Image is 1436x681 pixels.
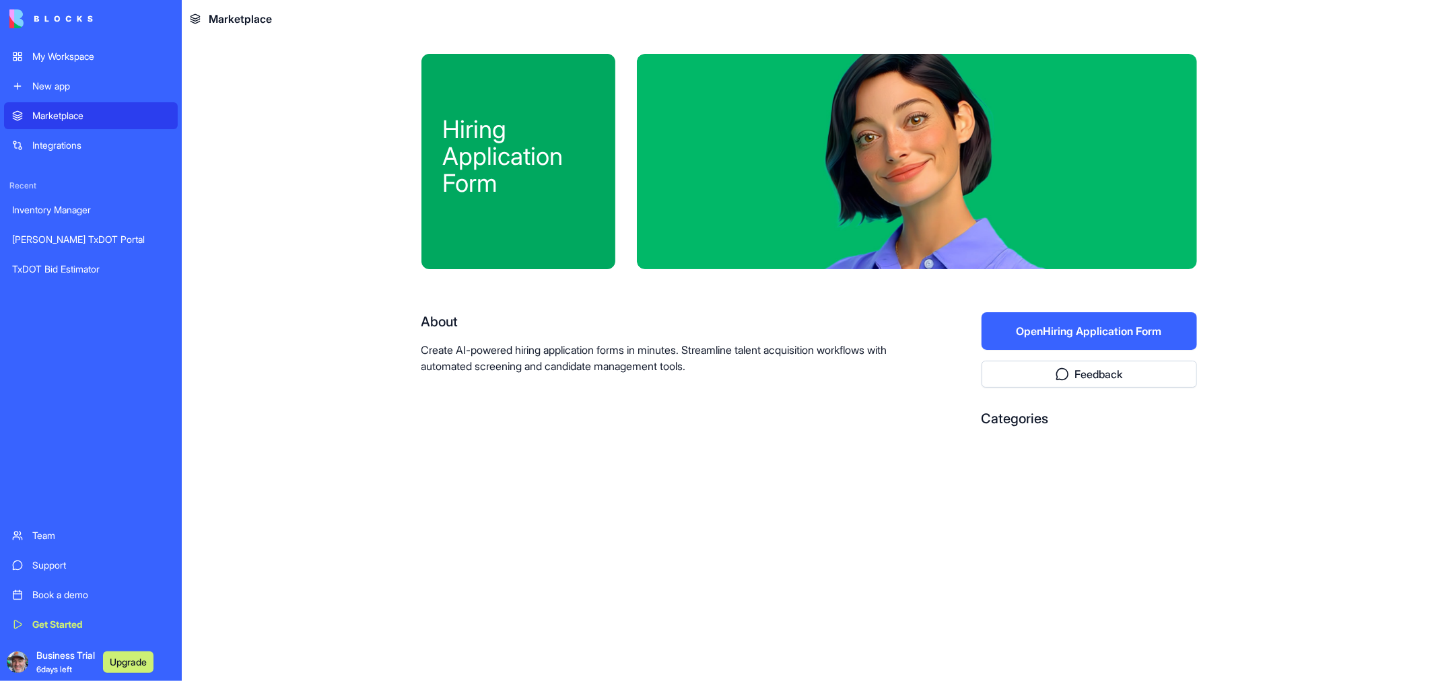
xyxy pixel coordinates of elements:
div: About [421,312,895,331]
a: My Workspace [4,43,178,70]
a: OpenHiring Application Form [982,324,1197,338]
div: Support [32,559,170,572]
a: Integrations [4,132,178,159]
div: [PERSON_NAME] TxDOT Portal [12,233,170,246]
span: 6 days left [36,664,72,674]
button: Feedback [982,361,1197,388]
span: Business Trial [36,649,95,676]
div: TxDOT Bid Estimator [12,262,170,276]
img: ACg8ocLCvxSa6pD2bm3DloqQmSdau6mM7U8YOcAdAAr2pqk7uHvwXhK8=s96-c [7,651,28,673]
div: Hiring Application Form [443,116,594,196]
a: Marketplace [4,102,178,129]
div: Marketplace [32,109,170,122]
div: Inventory Manager [12,203,170,217]
span: Marketplace [209,11,272,27]
button: Upgrade [103,651,153,673]
img: logo [9,9,93,28]
a: Get Started [4,611,178,638]
div: Get Started [32,618,170,631]
button: OpenHiring Application Form [982,312,1197,350]
a: Book a demo [4,581,178,608]
a: Inventory Manager [4,196,178,223]
span: Recent [4,180,178,191]
a: New app [4,73,178,100]
a: [PERSON_NAME] TxDOT Portal [4,226,178,253]
a: Support [4,552,178,579]
div: Integrations [32,139,170,152]
div: My Workspace [32,50,170,63]
div: Book a demo [32,588,170,602]
a: Team [4,522,178,549]
div: Categories [982,409,1197,428]
p: Create AI-powered hiring application forms in minutes. Streamline talent acquisition workflows wi... [421,342,895,374]
div: Team [32,529,170,542]
div: New app [32,79,170,93]
a: TxDOT Bid Estimator [4,256,178,283]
